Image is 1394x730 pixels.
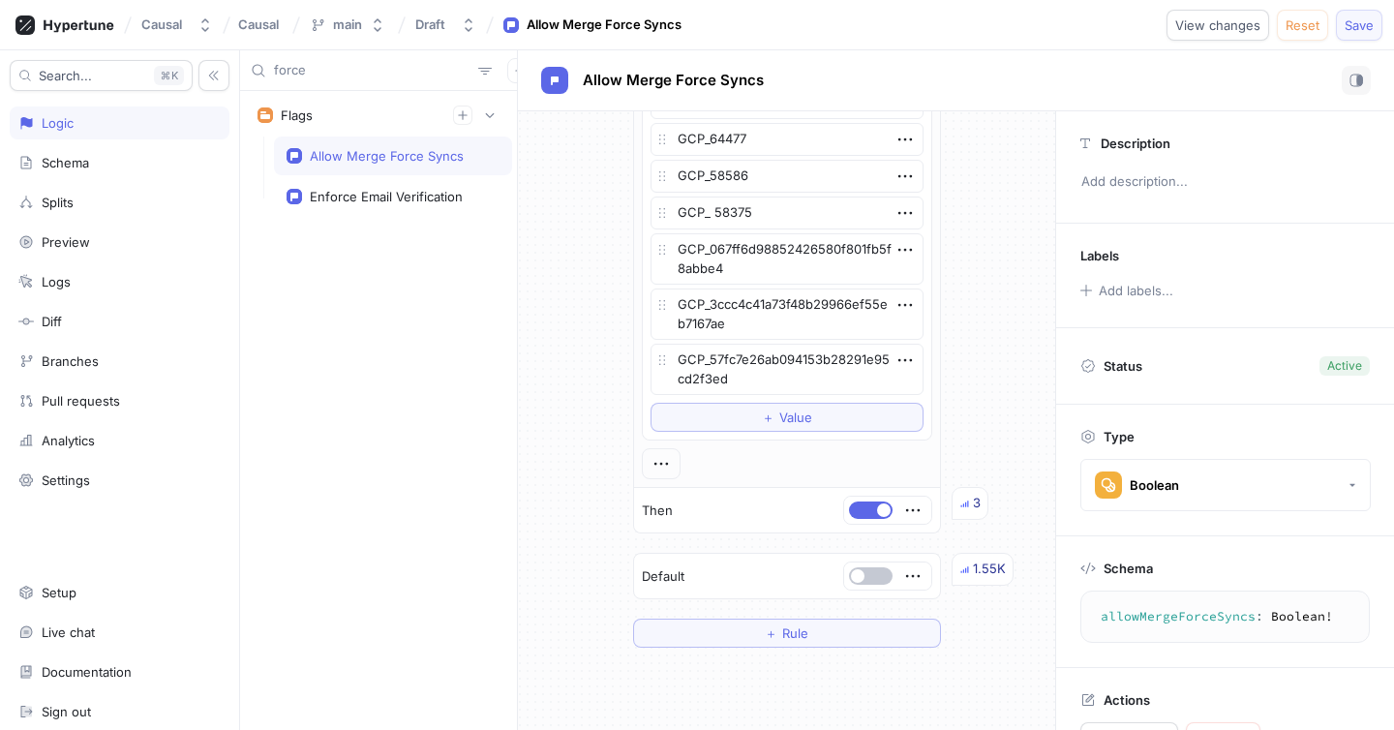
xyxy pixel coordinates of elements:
div: main [333,16,362,33]
button: Save [1336,10,1382,41]
textarea: GCP_57fc7e26ab094153b28291e95cd2f3ed [651,344,924,395]
p: Actions [1104,692,1150,708]
span: Value [779,411,812,423]
div: K [154,66,184,85]
p: Status [1104,352,1142,380]
div: Preview [42,234,90,250]
span: ＋ [762,411,774,423]
span: Search... [39,70,92,81]
div: 1.55K [973,560,1006,579]
div: Live chat [42,624,95,640]
div: Settings [42,472,90,488]
p: Type [1104,429,1135,444]
input: Search... [274,61,470,80]
div: Draft [415,16,445,33]
textarea: GCP_ 58375 [651,197,924,229]
div: Splits [42,195,74,210]
div: Active [1327,357,1362,375]
button: Add labels... [1074,278,1178,303]
p: Labels [1080,248,1119,263]
p: Add description... [1073,166,1378,198]
div: Documentation [42,664,132,680]
button: ＋Rule [633,619,941,648]
a: Documentation [10,655,229,688]
span: Rule [782,627,808,639]
p: Default [642,567,684,587]
div: Pull requests [42,393,120,409]
div: Add labels... [1099,285,1173,297]
p: Then [642,502,673,521]
span: ＋ [765,627,777,639]
div: 3 [973,494,981,513]
p: Description [1101,136,1170,151]
button: Draft [408,9,484,41]
p: Schema [1104,561,1153,576]
div: Setup [42,585,76,600]
textarea: allowMergeForceSyncs: Boolean! [1089,599,1361,634]
div: Enforce Email Verification [310,189,463,204]
button: Reset [1277,10,1328,41]
div: Diff [42,314,62,329]
button: Causal [134,9,221,41]
span: Causal [238,17,279,31]
textarea: GCP_067ff6d98852426580f801fb5f8abbe4 [651,233,924,285]
textarea: GCP_64477 [651,123,924,156]
div: Allow Merge Force Syncs [527,15,682,35]
div: Logic [42,115,74,131]
textarea: GCP_58586 [651,160,924,193]
div: Branches [42,353,99,369]
textarea: GCP_3ccc4c41a73f48b29966ef55eb7167ae [651,289,924,340]
button: View changes [1167,10,1269,41]
button: ＋Value [651,403,924,432]
button: main [302,9,393,41]
div: Analytics [42,433,95,448]
span: Save [1345,19,1374,31]
button: Search...K [10,60,193,91]
div: Causal [141,16,182,33]
div: Sign out [42,704,91,719]
button: Boolean [1080,459,1371,511]
div: Logs [42,274,71,289]
div: Allow Merge Force Syncs [310,148,464,164]
div: Flags [281,107,313,123]
span: View changes [1175,19,1260,31]
div: Boolean [1130,477,1179,494]
div: Schema [42,155,89,170]
span: Reset [1286,19,1319,31]
span: Allow Merge Force Syncs [583,73,764,88]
